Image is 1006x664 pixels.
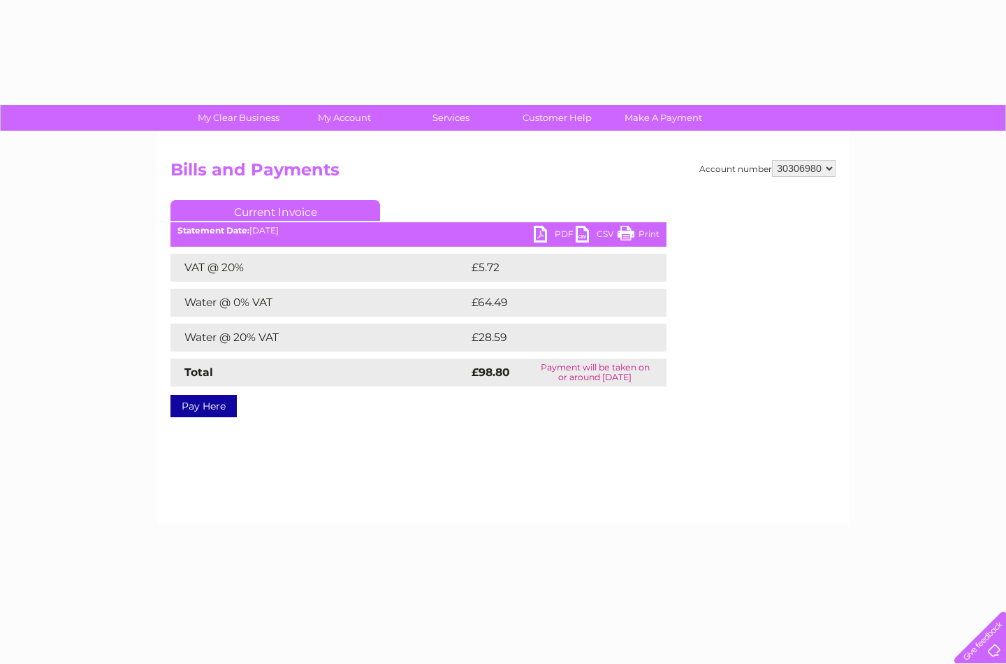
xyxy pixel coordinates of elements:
[181,105,296,131] a: My Clear Business
[170,395,237,417] a: Pay Here
[618,226,659,246] a: Print
[468,324,639,352] td: £28.59
[170,289,468,317] td: Water @ 0% VAT
[170,160,836,187] h2: Bills and Payments
[472,366,510,379] strong: £98.80
[170,324,468,352] td: Water @ 20% VAT
[468,289,639,317] td: £64.49
[170,254,468,282] td: VAT @ 20%
[699,160,836,177] div: Account number
[170,200,380,221] a: Current Invoice
[576,226,618,246] a: CSV
[177,225,249,236] b: Statement Date:
[393,105,509,131] a: Services
[287,105,402,131] a: My Account
[184,366,213,379] strong: Total
[606,105,721,131] a: Make A Payment
[500,105,615,131] a: Customer Help
[534,226,576,246] a: PDF
[524,359,666,387] td: Payment will be taken on or around [DATE]
[170,226,666,236] div: [DATE]
[468,254,634,282] td: £5.72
